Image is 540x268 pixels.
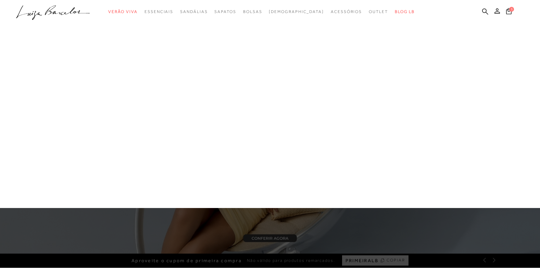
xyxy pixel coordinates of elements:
[395,5,415,18] a: BLOG LB
[331,9,362,14] span: Acessórios
[108,9,138,14] span: Verão Viva
[180,5,208,18] a: categoryNavScreenReaderText
[504,8,514,17] button: 1
[214,9,236,14] span: Sapatos
[214,5,236,18] a: categoryNavScreenReaderText
[145,5,173,18] a: categoryNavScreenReaderText
[331,5,362,18] a: categoryNavScreenReaderText
[269,5,324,18] a: noSubCategoriesText
[243,5,262,18] a: categoryNavScreenReaderText
[509,7,514,12] span: 1
[108,5,138,18] a: categoryNavScreenReaderText
[369,9,388,14] span: Outlet
[269,9,324,14] span: [DEMOGRAPHIC_DATA]
[180,9,208,14] span: Sandálias
[243,9,262,14] span: Bolsas
[395,9,415,14] span: BLOG LB
[145,9,173,14] span: Essenciais
[369,5,388,18] a: categoryNavScreenReaderText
